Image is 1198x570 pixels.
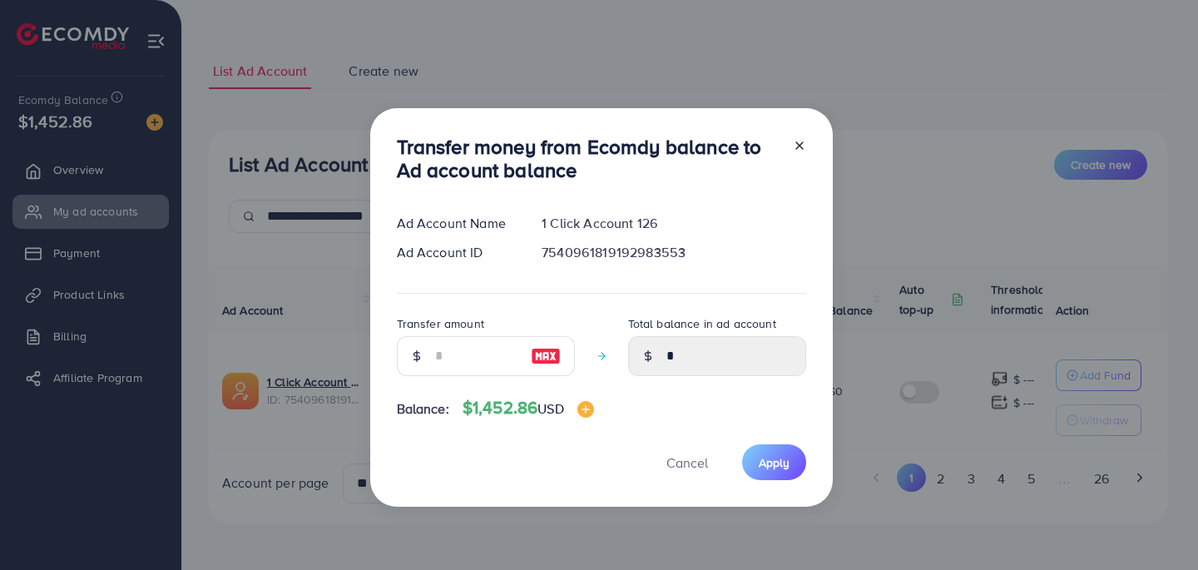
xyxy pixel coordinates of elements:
img: image [577,401,594,418]
button: Apply [742,444,806,480]
div: Ad Account Name [384,214,529,233]
button: Cancel [646,444,729,480]
label: Transfer amount [397,315,484,332]
img: image [531,346,561,366]
div: Ad Account ID [384,243,529,262]
span: Cancel [666,454,708,472]
span: USD [537,399,563,418]
label: Total balance in ad account [628,315,776,332]
h3: Transfer money from Ecomdy balance to Ad account balance [397,135,780,183]
h4: $1,452.86 [463,398,594,419]
iframe: Chat [1127,495,1186,558]
span: Apply [759,454,790,471]
div: 1 Click Account 126 [528,214,819,233]
span: Balance: [397,399,449,419]
div: 7540961819192983553 [528,243,819,262]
